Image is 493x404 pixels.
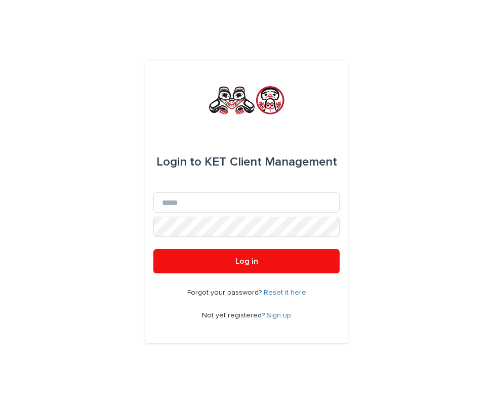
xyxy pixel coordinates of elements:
[156,148,337,176] div: KET Client Management
[267,312,291,319] a: Sign up
[264,289,306,296] a: Reset it here
[208,85,285,115] img: rNyI97lYS1uoOg9yXW8k
[202,312,267,319] span: Not yet registered?
[235,257,258,265] span: Log in
[156,156,201,168] span: Login to
[187,289,264,296] span: Forgot your password?
[153,249,340,273] button: Log in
